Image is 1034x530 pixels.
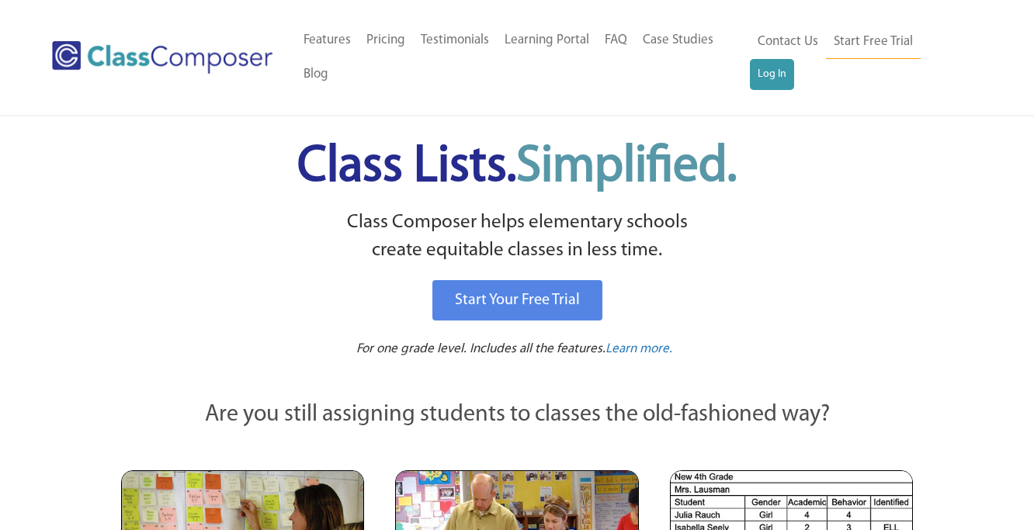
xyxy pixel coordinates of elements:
[413,23,497,57] a: Testimonials
[121,398,913,432] p: Are you still assigning students to classes the old-fashioned way?
[750,25,826,59] a: Contact Us
[52,41,273,74] img: Class Composer
[497,23,597,57] a: Learning Portal
[826,25,921,60] a: Start Free Trial
[296,57,336,92] a: Blog
[119,209,915,265] p: Class Composer helps elementary schools create equitable classes in less time.
[296,23,359,57] a: Features
[297,142,737,192] span: Class Lists.
[750,59,794,90] a: Log In
[359,23,413,57] a: Pricing
[750,25,971,90] nav: Header Menu
[605,340,672,359] a: Learn more.
[597,23,635,57] a: FAQ
[432,280,602,320] a: Start Your Free Trial
[356,342,605,355] span: For one grade level. Includes all the features.
[605,342,672,355] span: Learn more.
[516,142,737,192] span: Simplified.
[455,293,580,308] span: Start Your Free Trial
[635,23,721,57] a: Case Studies
[296,23,749,92] nav: Header Menu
